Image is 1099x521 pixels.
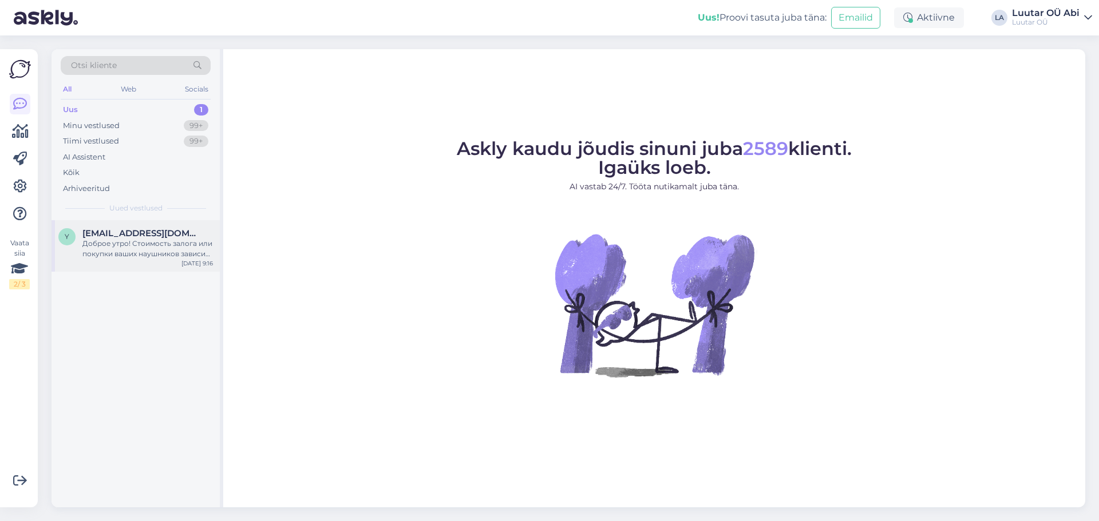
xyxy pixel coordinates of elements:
[118,82,139,97] div: Web
[61,82,74,97] div: All
[831,7,880,29] button: Emailid
[63,104,78,116] div: Uus
[698,11,827,25] div: Proovi tasuta juba täna:
[65,232,69,241] span: y
[9,238,30,289] div: Vaata siia
[82,228,201,238] span: yuliias@internet.ru
[743,137,788,160] span: 2589
[82,238,213,259] div: Доброе утро! Стоимость залога или покупки ваших наушников зависит от их модели, возраста, состоян...
[63,167,80,178] div: Kõik
[1012,18,1080,27] div: Luutar OÜ
[63,136,119,147] div: Tiimi vestlused
[1012,9,1092,27] a: Luutar OÜ AbiLuutar OÜ
[9,279,30,289] div: 2 / 3
[184,120,208,132] div: 99+
[991,10,1007,26] div: LA
[457,181,852,193] p: AI vastab 24/7. Tööta nutikamalt juba täna.
[194,104,208,116] div: 1
[63,183,110,194] div: Arhiveeritud
[184,136,208,147] div: 99+
[457,137,852,178] span: Askly kaudu jõudis sinuni juba klienti. Igaüks loeb.
[894,7,964,28] div: Aktiivne
[63,152,105,163] div: AI Assistent
[183,82,211,97] div: Socials
[9,58,31,80] img: Askly Logo
[181,259,213,268] div: [DATE] 9:16
[698,12,720,23] b: Uus!
[1012,9,1080,18] div: Luutar OÜ Abi
[63,120,120,132] div: Minu vestlused
[109,203,163,213] span: Uued vestlused
[551,202,757,408] img: No Chat active
[71,59,117,71] span: Otsi kliente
